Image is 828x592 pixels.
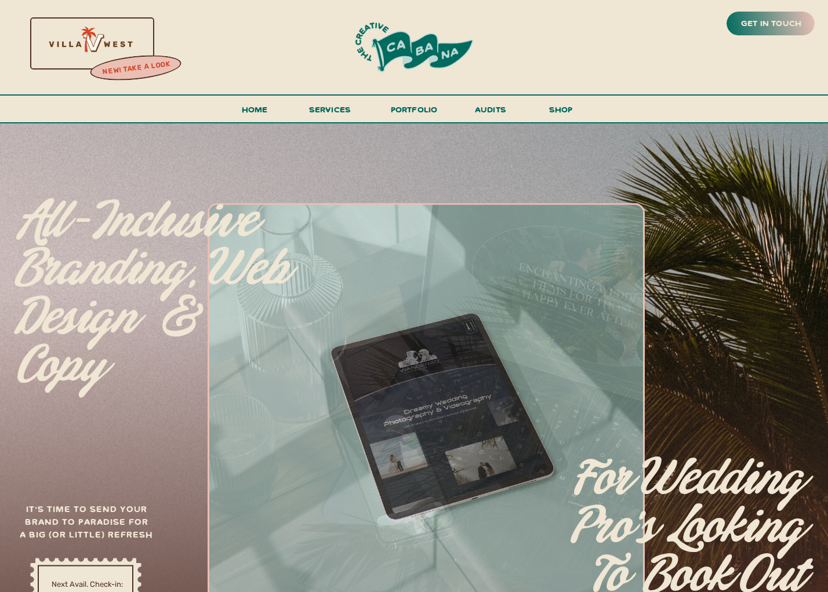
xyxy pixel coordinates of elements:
[739,16,804,32] a: get in touch
[89,57,184,80] a: new! take a look
[39,578,136,589] a: Next Avail. Check-in:
[237,102,273,123] a: Home
[473,102,508,122] a: audits
[16,198,293,361] p: All-inclusive branding, web design & copy
[387,102,441,123] a: portfolio
[306,102,354,123] a: services
[309,104,351,115] span: services
[17,502,155,546] h3: It's time to send your brand to paradise for a big (or little) refresh
[533,102,589,122] a: shop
